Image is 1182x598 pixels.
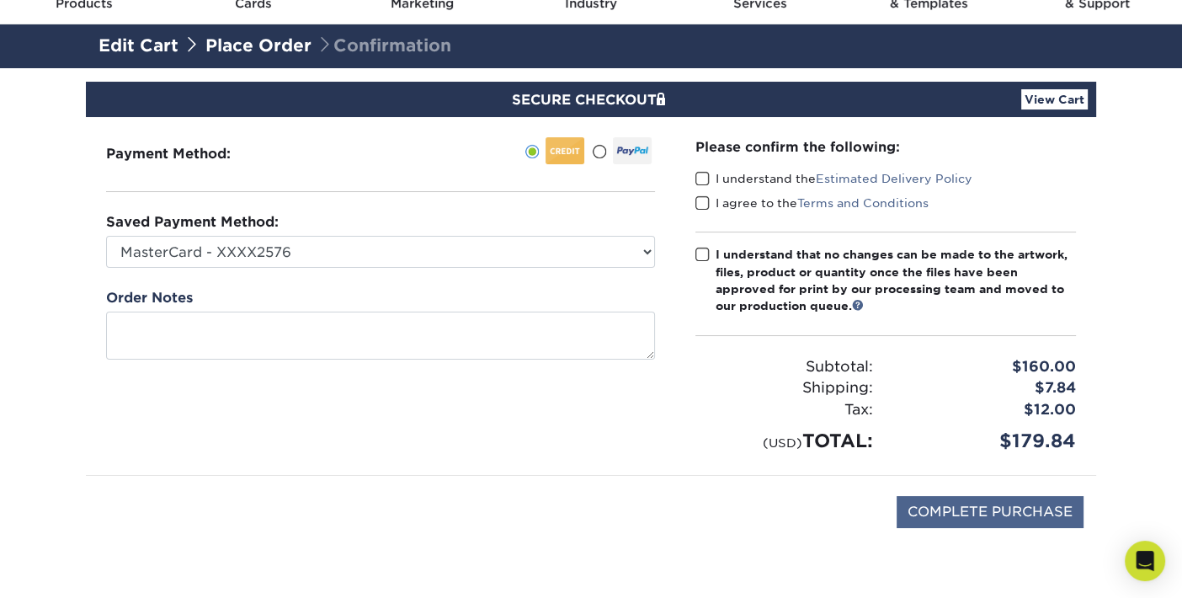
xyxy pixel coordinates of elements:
[1021,89,1088,109] a: View Cart
[98,35,178,56] a: Edit Cart
[317,35,451,56] span: Confirmation
[695,195,929,211] label: I agree to the
[512,92,670,108] span: SECURE CHECKOUT
[897,496,1083,528] input: COMPLETE PURCHASE
[106,146,272,162] h3: Payment Method:
[683,427,886,455] div: TOTAL:
[683,377,886,399] div: Shipping:
[106,288,193,308] label: Order Notes
[886,356,1089,378] div: $160.00
[98,496,183,546] img: DigiCert Secured Site Seal
[886,399,1089,421] div: $12.00
[716,246,1076,315] div: I understand that no changes can be made to the artwork, files, product or quantity once the file...
[797,196,929,210] a: Terms and Conditions
[763,435,802,450] small: (USD)
[1125,541,1165,581] div: Open Intercom Messenger
[683,356,886,378] div: Subtotal:
[886,377,1089,399] div: $7.84
[695,137,1076,157] div: Please confirm the following:
[695,170,972,187] label: I understand the
[106,212,279,232] label: Saved Payment Method:
[816,172,972,185] a: Estimated Delivery Policy
[886,427,1089,455] div: $179.84
[683,399,886,421] div: Tax:
[205,35,311,56] a: Place Order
